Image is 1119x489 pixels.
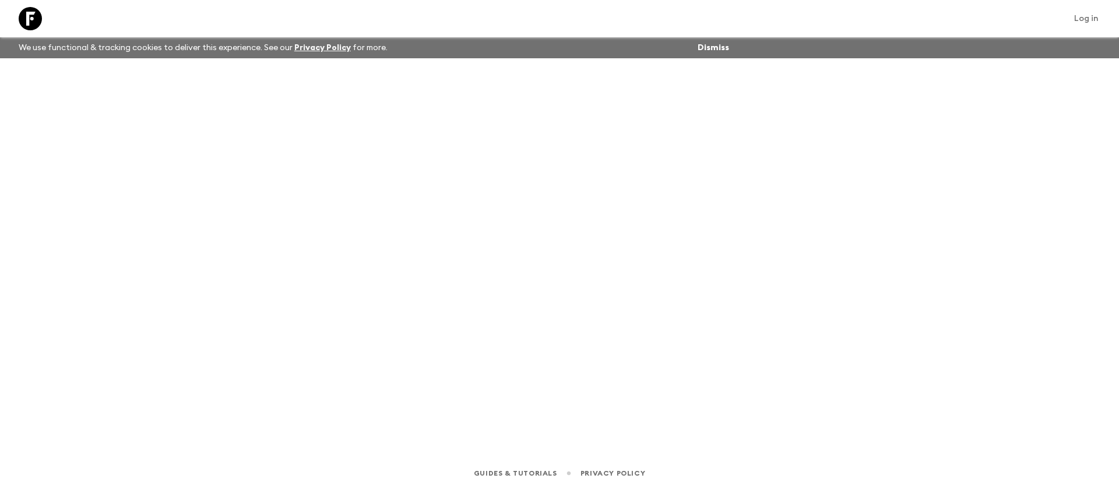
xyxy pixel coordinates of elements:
a: Privacy Policy [294,44,351,52]
a: Guides & Tutorials [474,467,557,480]
p: We use functional & tracking cookies to deliver this experience. See our for more. [14,37,392,58]
a: Log in [1068,10,1105,27]
button: Dismiss [695,40,732,56]
a: Privacy Policy [580,467,645,480]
